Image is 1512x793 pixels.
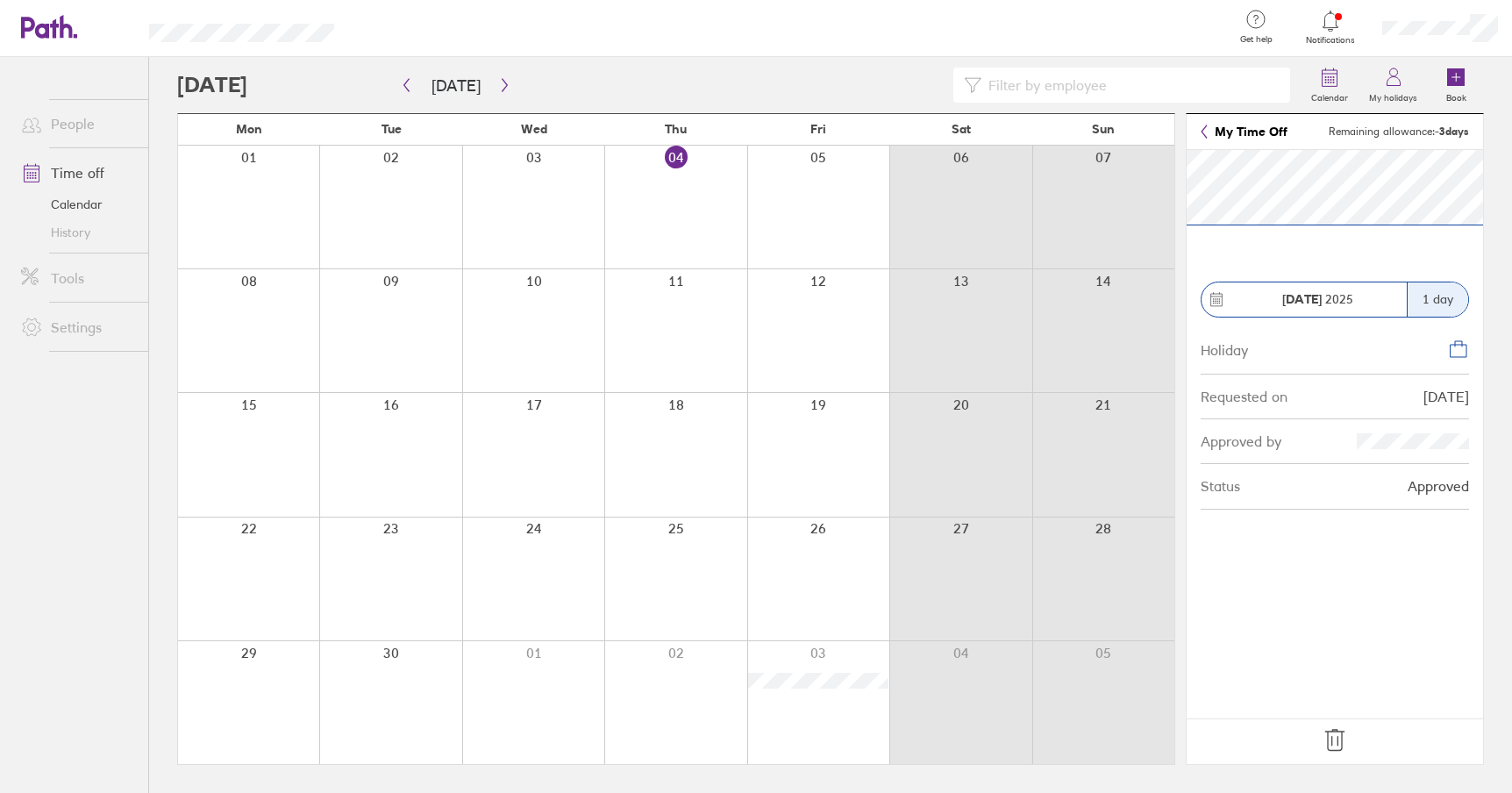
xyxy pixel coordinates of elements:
span: Notifications [1302,35,1359,46]
span: 2025 [1282,292,1353,306]
label: Calendar [1301,88,1359,104]
div: Holiday [1201,339,1248,358]
div: 1 day [1407,282,1468,317]
a: My Time Off [1201,125,1287,139]
div: Approved [1408,478,1469,494]
span: Get help [1228,34,1285,45]
span: Mon [236,122,262,136]
span: Tue [382,122,402,136]
span: Remaining allowance: [1329,125,1469,138]
span: Wed [521,122,547,136]
span: Sun [1092,122,1115,136]
label: Book [1436,88,1477,104]
a: Settings [7,310,148,345]
a: My holidays [1359,57,1428,113]
span: Sat [952,122,971,136]
span: Fri [810,122,826,136]
input: Filter by employee [981,68,1280,102]
div: Approved by [1201,433,1281,449]
div: Status [1201,478,1240,494]
a: History [7,218,148,246]
strong: [DATE] [1282,291,1322,307]
div: [DATE] [1423,389,1469,404]
span: Thu [665,122,687,136]
a: Calendar [1301,57,1359,113]
a: Book [1428,57,1484,113]
a: People [7,106,148,141]
label: My holidays [1359,88,1428,104]
div: Requested on [1201,389,1287,404]
a: Calendar [7,190,148,218]
a: Tools [7,261,148,296]
strong: -3 days [1435,125,1469,138]
a: Time off [7,155,148,190]
a: Notifications [1302,9,1359,46]
button: [DATE] [417,71,495,100]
